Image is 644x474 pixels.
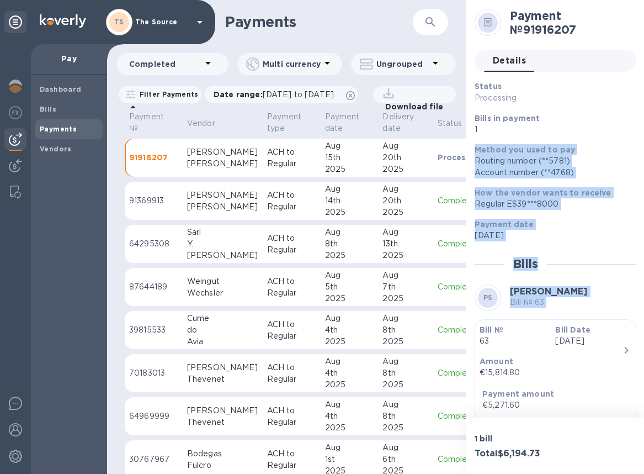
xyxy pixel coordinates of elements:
[325,399,374,410] div: Aug
[267,146,316,170] p: ACH to Regular
[382,111,414,134] p: Delivery date
[325,227,374,238] div: Aug
[187,201,258,213] div: [PERSON_NAME]
[475,155,627,167] div: Routing number (**5781)
[187,118,215,129] p: Vendor
[40,85,82,93] b: Dashboard
[267,319,316,342] p: ACH to Regular
[382,324,428,336] div: 8th
[129,59,201,70] p: Completed
[267,362,316,385] p: ACH to Regular
[382,442,428,454] div: Aug
[187,227,258,238] div: Sarl
[135,89,198,99] p: Filter Payments
[438,410,483,422] p: Completed
[325,336,374,347] div: 2025
[493,53,526,69] span: Details
[325,111,374,134] span: Payment date
[475,449,551,459] h3: Total $6,194.73
[382,152,428,164] div: 20th
[325,195,374,207] div: 14th
[480,335,546,347] p: 63
[129,367,178,379] p: 70183013
[438,367,483,379] p: Completed
[214,89,339,100] p: Date range :
[325,238,374,250] div: 8th
[187,287,258,299] div: Wechsler
[325,356,374,367] div: Aug
[263,90,334,99] span: [DATE] to [DATE]
[513,257,538,271] h2: Bills
[555,325,590,334] b: Bill Date
[129,410,178,422] p: 64969999
[382,410,428,422] div: 8th
[475,198,627,210] div: Regular ES39***8000
[438,324,483,336] p: Completed
[325,293,374,304] div: 2025
[325,152,374,164] div: 15th
[475,220,534,229] b: Payment date
[40,53,98,64] p: Pay
[480,325,503,334] b: Bill №
[382,379,428,391] div: 2025
[187,238,258,250] div: Y.
[187,460,258,471] div: Fulcro
[382,140,428,152] div: Aug
[187,189,258,201] div: [PERSON_NAME]
[376,59,429,70] p: Ungrouped
[187,146,258,158] div: [PERSON_NAME]
[267,233,316,256] p: ACH to Regular
[510,297,588,308] p: Bill № 63
[475,82,502,91] b: Status
[475,92,577,104] p: Processing
[483,293,493,302] b: PS
[114,18,124,26] b: TS
[475,188,611,197] b: How the vendor wants to receive
[187,276,258,287] div: Weingut
[225,13,403,31] h1: Payments
[555,335,622,347] p: [DATE]
[325,324,374,336] div: 4th
[187,373,258,385] div: Thevenet
[267,405,316,428] p: ACH to Regular
[438,238,483,250] p: Completed
[475,319,636,420] button: Bill №63Bill Date[DATE]Amount€15,814.80Payment amount€5,271.60
[382,270,428,281] div: Aug
[325,281,374,293] div: 5th
[129,152,178,163] p: 91916207
[475,114,540,123] b: Bills in payment
[187,158,258,170] div: [PERSON_NAME]
[382,281,428,293] div: 7th
[267,276,316,299] p: ACH to Regular
[325,422,374,434] div: 2025
[325,270,374,281] div: Aug
[382,164,428,175] div: 2025
[325,313,374,324] div: Aug
[438,118,477,129] span: Status
[40,105,56,113] b: Bills
[382,250,428,261] div: 2025
[263,59,321,70] p: Multi currency
[325,183,374,195] div: Aug
[480,357,513,366] b: Amount
[382,399,428,410] div: Aug
[187,336,258,347] div: Avia
[382,238,428,250] div: 13th
[4,11,26,33] div: Unpin categories
[482,399,629,411] div: €5,271.60
[482,389,554,398] b: Payment amount
[438,454,483,465] p: Completed
[325,140,374,152] div: Aug
[325,454,374,465] div: 1st
[480,367,622,378] div: €15,814.80
[187,313,258,324] div: Cume
[382,227,428,238] div: Aug
[325,442,374,454] div: Aug
[438,152,483,163] p: Processing
[325,111,360,134] p: Payment date
[382,293,428,304] div: 2025
[129,324,178,336] p: 39815533
[510,286,588,297] b: [PERSON_NAME]
[382,183,428,195] div: Aug
[475,230,627,241] p: [DATE]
